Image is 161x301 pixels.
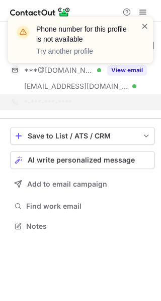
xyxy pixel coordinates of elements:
[26,222,151,231] span: Notes
[15,24,31,40] img: warning
[10,151,155,169] button: AI write personalized message
[26,202,151,211] span: Find work email
[24,82,129,91] span: [EMAIL_ADDRESS][DOMAIN_NAME]
[10,175,155,193] button: Add to email campaign
[27,180,107,188] span: Add to email campaign
[10,127,155,145] button: save-profile-one-click
[28,132,137,140] div: Save to List / ATS / CRM
[36,24,129,44] header: Phone number for this profile is not available
[36,46,129,56] p: Try another profile
[28,156,135,164] span: AI write personalized message
[10,199,155,213] button: Find work email
[10,6,70,18] img: ContactOut v5.3.10
[10,219,155,233] button: Notes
